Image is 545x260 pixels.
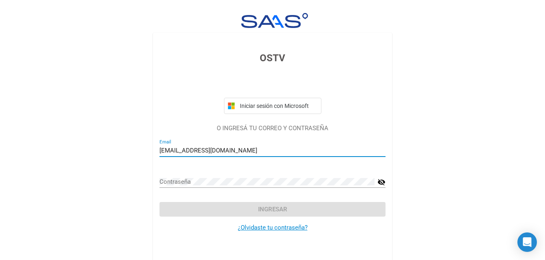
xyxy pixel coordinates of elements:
[220,74,325,92] iframe: Botón de Acceder con Google
[238,103,318,109] span: Iniciar sesión con Microsoft
[159,202,386,217] button: Ingresar
[517,232,537,252] div: Open Intercom Messenger
[377,177,386,187] mat-icon: visibility_off
[238,224,308,231] a: ¿Olvidaste tu contraseña?
[159,124,386,133] p: O INGRESÁ TU CORREO Y CONTRASEÑA
[258,206,287,213] span: Ingresar
[224,98,321,114] button: Iniciar sesión con Microsoft
[159,51,386,65] h3: OSTV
